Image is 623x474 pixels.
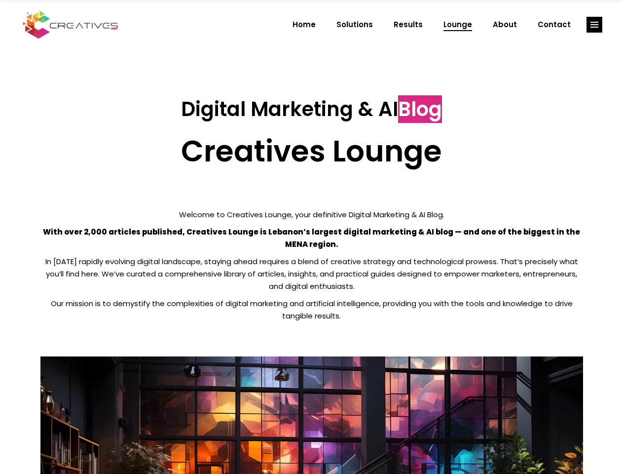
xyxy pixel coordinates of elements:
a: Contact [527,12,581,38]
a: link [586,17,602,33]
span: Home [293,12,316,38]
a: Lounge [433,12,482,38]
span: Solutions [336,12,373,38]
p: In [DATE] rapidly evolving digital landscape, staying ahead requires a blend of creative strategy... [40,255,583,292]
span: Results [394,12,423,38]
span: About [493,12,517,38]
span: Contact [538,12,571,38]
strong: With over 2,000 articles published, Creatives Lounge is Lebanon’s largest digital marketing & AI ... [43,227,580,249]
span: Blog [398,95,442,123]
h3: Digital Marketing & AI [40,97,583,121]
a: About [482,12,527,38]
h2: Creatives Lounge [40,133,583,169]
p: Welcome to Creatives Lounge, your definitive Digital Marketing & AI Blog. [40,208,583,221]
img: Creatives [21,9,120,40]
a: Solutions [326,12,383,38]
a: Results [383,12,433,38]
span: Lounge [443,12,472,38]
p: Our mission is to demystify the complexities of digital marketing and artificial intelligence, pr... [40,297,583,322]
a: Home [282,12,326,38]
